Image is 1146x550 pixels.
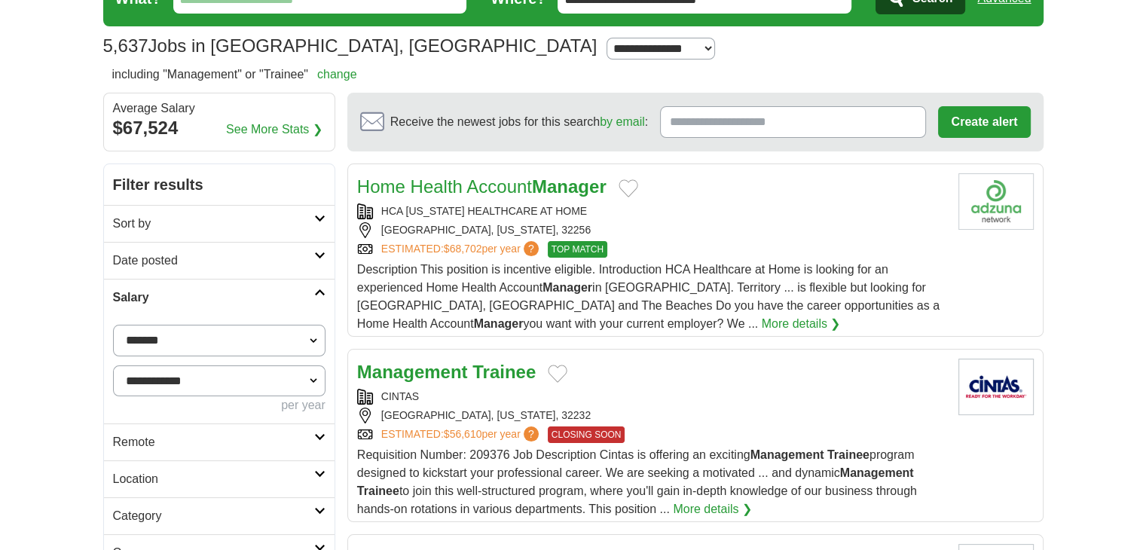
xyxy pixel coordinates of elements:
span: Description This position is incentive eligible. Introduction HCA Healthcare at Home is looking f... [357,263,940,330]
a: ESTIMATED:$68,702per year? [381,241,542,258]
img: Cintas logo [958,359,1034,415]
strong: Trainee [357,484,399,497]
a: See More Stats ❯ [226,121,322,139]
button: Create alert [938,106,1030,138]
a: ESTIMATED:$56,610per year? [381,426,542,443]
div: [GEOGRAPHIC_DATA], [US_STATE], 32232 [357,408,946,423]
strong: Management [750,448,824,461]
div: HCA [US_STATE] HEALTHCARE AT HOME [357,203,946,219]
a: Management Trainee [357,362,536,382]
button: Add to favorite jobs [619,179,638,197]
h2: Location [113,470,314,488]
a: Sort by [104,205,335,242]
span: TOP MATCH [548,241,607,258]
h2: Category [113,507,314,525]
strong: Manager [532,176,607,197]
h2: Date posted [113,252,314,270]
a: CINTAS [381,390,419,402]
span: CLOSING SOON [548,426,625,443]
h2: Filter results [104,164,335,205]
a: Date posted [104,242,335,279]
h2: Sort by [113,215,314,233]
span: $68,702 [444,243,482,255]
span: ? [524,241,539,256]
div: Average Salary [113,102,325,115]
a: Category [104,497,335,534]
span: Requisition Number: 209376 Job Description Cintas is offering an exciting program designed to kic... [357,448,917,515]
h2: Remote [113,433,314,451]
div: per year [113,396,325,414]
strong: Trainee [827,448,869,461]
h2: Salary [113,289,314,307]
span: $56,610 [444,428,482,440]
a: by email [600,115,645,128]
span: Receive the newest jobs for this search : [390,113,648,131]
strong: Management [840,466,914,479]
a: Location [104,460,335,497]
img: Company logo [958,173,1034,230]
a: change [317,68,357,81]
a: More details ❯ [673,500,752,518]
strong: Manager [542,281,592,294]
a: Salary [104,279,335,316]
strong: Manager [474,317,524,330]
a: More details ❯ [762,315,841,333]
h2: including "Management" or "Trainee" [112,66,357,84]
div: $67,524 [113,115,325,142]
button: Add to favorite jobs [548,365,567,383]
a: Remote [104,423,335,460]
h1: Jobs in [GEOGRAPHIC_DATA], [GEOGRAPHIC_DATA] [103,35,597,56]
strong: Management [357,362,468,382]
span: 5,637 [103,32,148,60]
a: Home Health AccountManager [357,176,607,197]
span: ? [524,426,539,442]
div: [GEOGRAPHIC_DATA], [US_STATE], 32256 [357,222,946,238]
strong: Trainee [472,362,536,382]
